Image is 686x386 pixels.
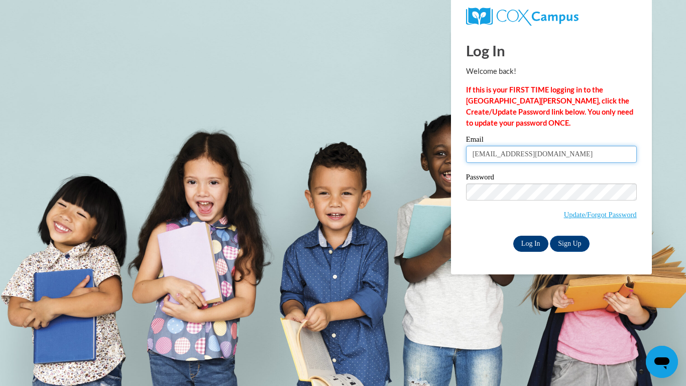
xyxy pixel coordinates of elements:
label: Email [466,136,637,146]
h1: Log In [466,40,637,61]
p: Welcome back! [466,66,637,77]
a: Update/Forgot Password [564,211,637,219]
strong: If this is your FIRST TIME logging in to the [GEOGRAPHIC_DATA][PERSON_NAME], click the Create/Upd... [466,85,633,127]
img: COX Campus [466,8,579,26]
a: Sign Up [550,236,589,252]
a: COX Campus [466,8,637,26]
input: Log In [513,236,548,252]
label: Password [466,173,637,183]
iframe: Button to launch messaging window [646,346,678,378]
